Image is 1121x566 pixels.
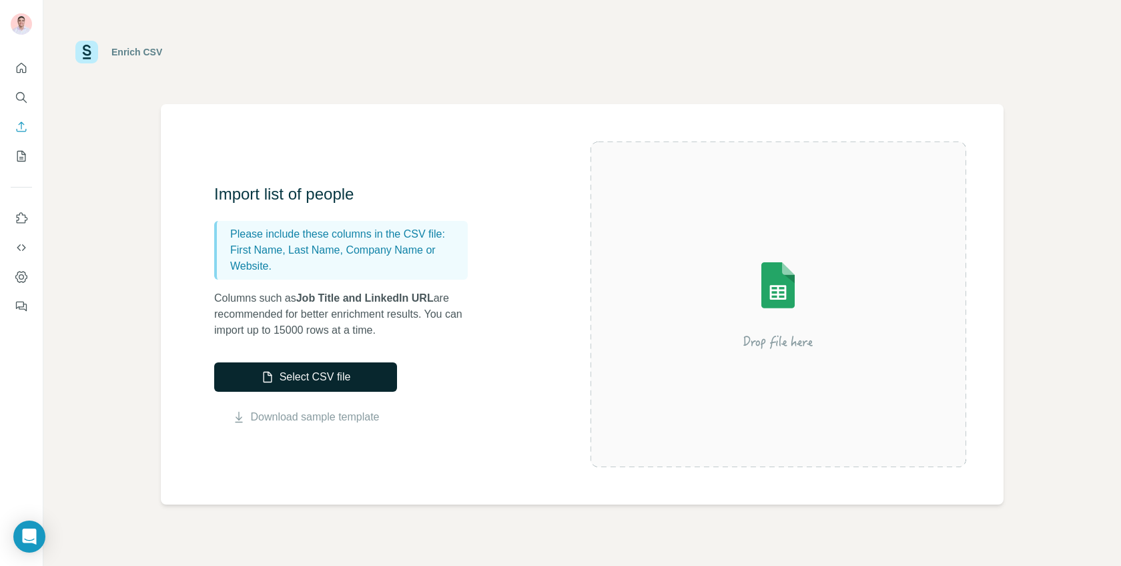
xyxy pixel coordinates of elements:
button: Feedback [11,294,32,318]
img: Surfe Illustration - Drop file here or select below [658,224,898,384]
button: Search [11,85,32,109]
button: Dashboard [11,265,32,289]
img: Avatar [11,13,32,35]
img: Surfe Logo [75,41,98,63]
button: Download sample template [214,409,397,425]
button: Quick start [11,56,32,80]
span: Job Title and LinkedIn URL [296,292,434,304]
p: Columns such as are recommended for better enrichment results. You can import up to 15000 rows at... [214,290,481,338]
button: Enrich CSV [11,115,32,139]
div: Enrich CSV [111,45,162,59]
h3: Import list of people [214,184,481,205]
button: Use Surfe API [11,236,32,260]
button: Select CSV file [214,362,397,392]
p: First Name, Last Name, Company Name or Website. [230,242,462,274]
p: Please include these columns in the CSV file: [230,226,462,242]
button: My lists [11,144,32,168]
button: Use Surfe on LinkedIn [11,206,32,230]
div: Open Intercom Messenger [13,521,45,553]
a: Download sample template [251,409,380,425]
